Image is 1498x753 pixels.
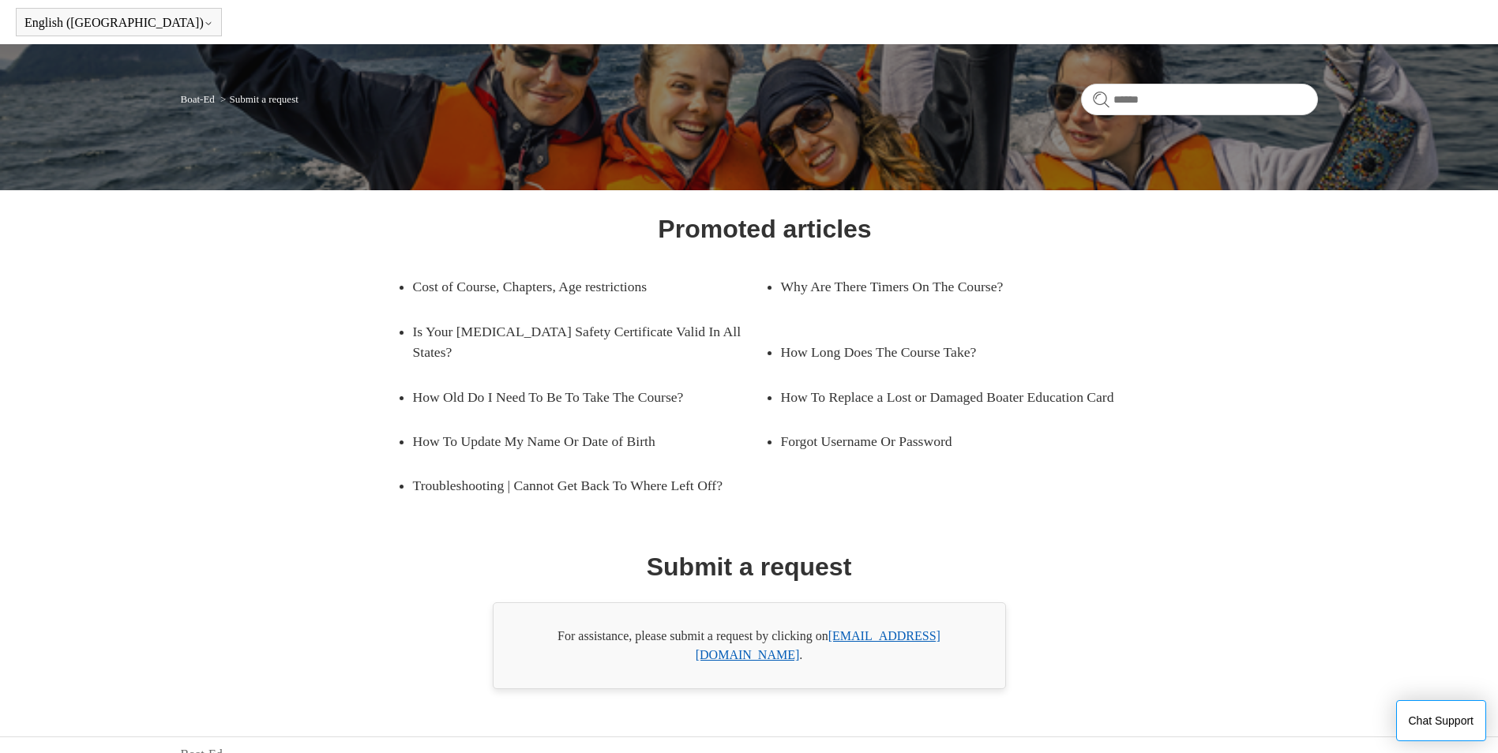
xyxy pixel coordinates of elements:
[658,210,871,248] h1: Promoted articles
[647,548,852,586] h1: Submit a request
[413,375,741,419] a: How Old Do I Need To Be To Take The Course?
[413,463,765,508] a: Troubleshooting | Cannot Get Back To Where Left Off?
[413,309,765,375] a: Is Your [MEDICAL_DATA] Safety Certificate Valid In All States?
[781,264,1109,309] a: Why Are There Timers On The Course?
[413,419,741,463] a: How To Update My Name Or Date of Birth
[217,93,298,105] li: Submit a request
[781,419,1109,463] a: Forgot Username Or Password
[781,330,1109,374] a: How Long Does The Course Take?
[1081,84,1318,115] input: Search
[493,602,1006,689] div: For assistance, please submit a request by clicking on .
[181,93,218,105] li: Boat-Ed
[24,16,213,30] button: English ([GEOGRAPHIC_DATA])
[413,264,741,309] a: Cost of Course, Chapters, Age restrictions
[781,375,1133,419] a: How To Replace a Lost or Damaged Boater Education Card
[181,93,215,105] a: Boat-Ed
[1396,700,1487,741] button: Chat Support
